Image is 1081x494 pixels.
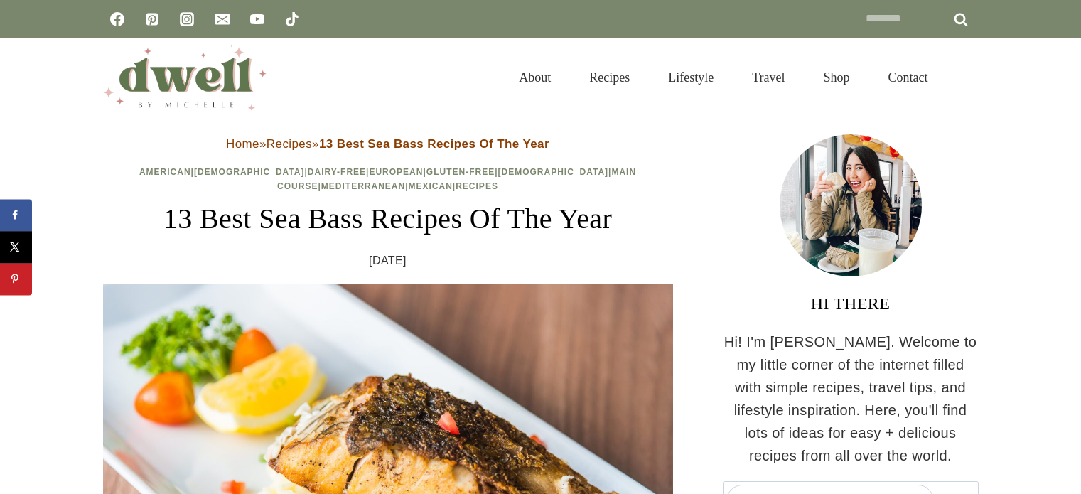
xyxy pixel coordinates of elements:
[308,167,366,177] a: Dairy-Free
[226,137,549,151] span: » »
[103,45,267,110] img: DWELL by michelle
[278,5,306,33] a: TikTok
[456,181,498,191] a: Recipes
[426,167,495,177] a: Gluten-Free
[267,137,312,151] a: Recipes
[804,55,868,101] a: Shop
[194,167,305,177] a: [DEMOGRAPHIC_DATA]
[103,5,131,33] a: Facebook
[369,252,407,270] time: [DATE]
[319,137,549,151] strong: 13 Best Sea Bass Recipes Of The Year
[243,5,271,33] a: YouTube
[226,137,259,151] a: Home
[498,167,609,177] a: [DEMOGRAPHIC_DATA]
[369,167,423,177] a: European
[723,331,979,467] p: Hi! I'm [PERSON_NAME]. Welcome to my little corner of the internet filled with simple recipes, tr...
[103,198,673,240] h1: 13 Best Sea Bass Recipes Of The Year
[954,65,979,90] button: View Search Form
[570,55,649,101] a: Recipes
[409,181,453,191] a: Mexican
[321,181,405,191] a: Mediterranean
[723,291,979,316] h3: HI THERE
[208,5,237,33] a: Email
[139,167,636,190] span: | | | | | | | | |
[138,5,166,33] a: Pinterest
[500,55,570,101] a: About
[173,5,201,33] a: Instagram
[500,55,947,101] nav: Primary Navigation
[733,55,804,101] a: Travel
[139,167,191,177] a: American
[869,55,947,101] a: Contact
[277,167,636,190] a: Main Course
[649,55,733,101] a: Lifestyle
